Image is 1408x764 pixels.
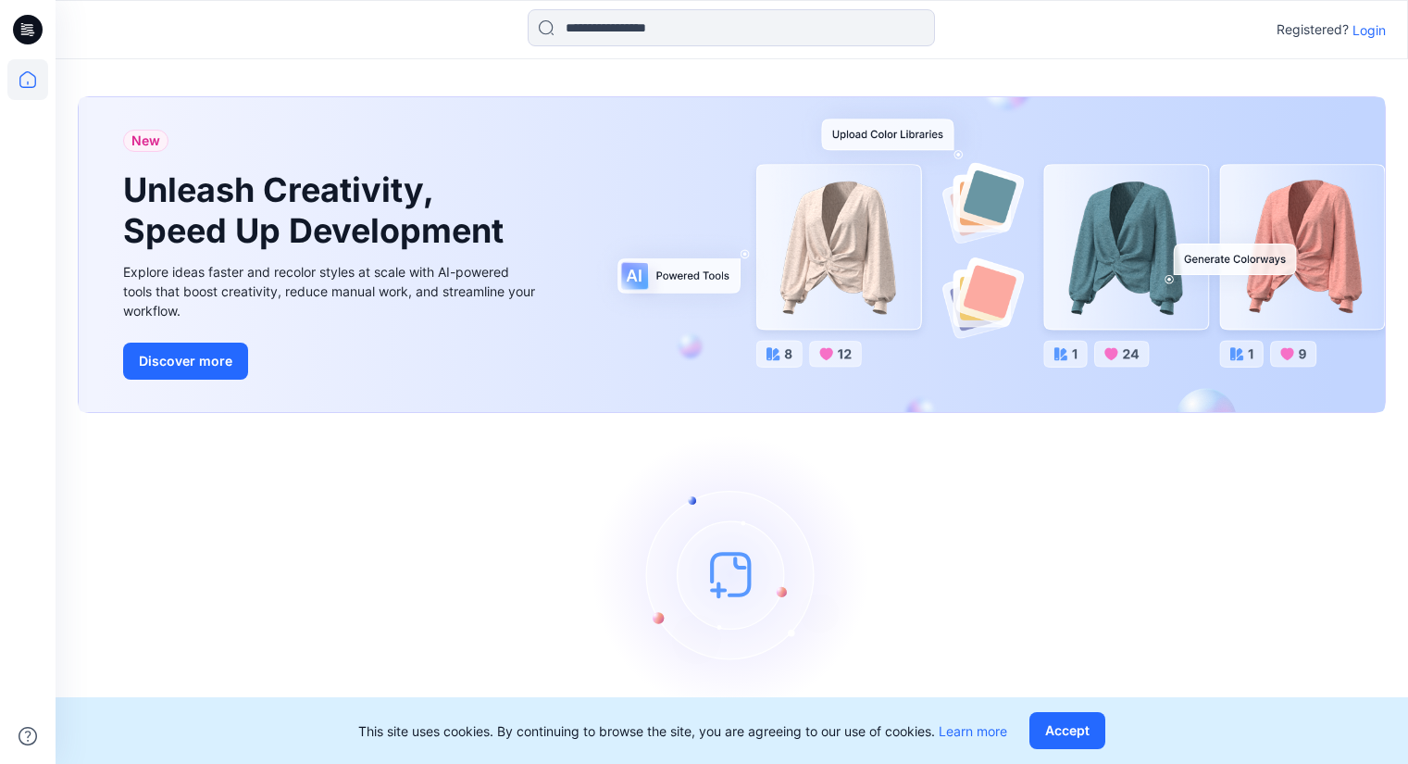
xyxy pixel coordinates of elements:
[123,343,248,380] button: Discover more
[131,130,160,152] span: New
[123,170,512,250] h1: Unleash Creativity, Speed Up Development
[123,343,540,380] a: Discover more
[123,262,540,320] div: Explore ideas faster and recolor styles at scale with AI-powered tools that boost creativity, red...
[1029,712,1105,749] button: Accept
[1277,19,1349,41] p: Registered?
[593,435,871,713] img: empty-state-image.svg
[358,721,1007,741] p: This site uses cookies. By continuing to browse the site, you are agreeing to our use of cookies.
[1352,20,1386,40] p: Login
[939,723,1007,739] a: Learn more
